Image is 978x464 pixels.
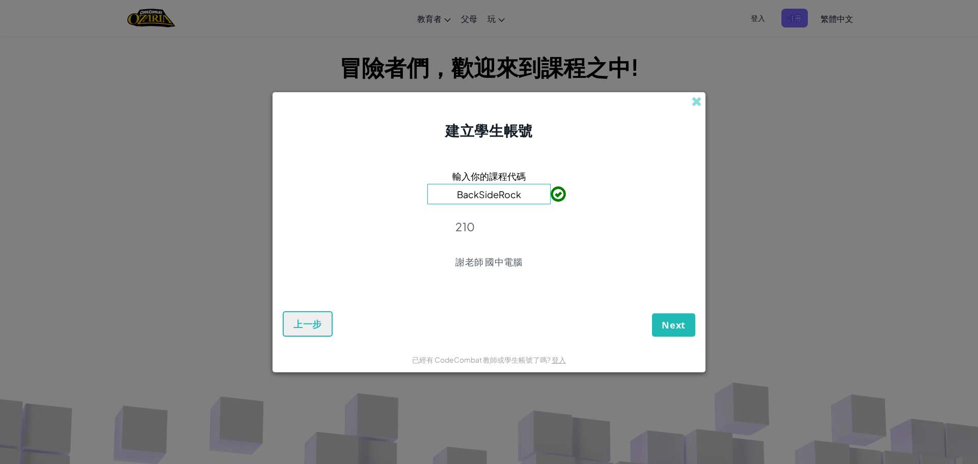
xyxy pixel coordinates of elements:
[412,355,552,364] span: 已經有 CodeCombat 教師或學生帳號了嗎?
[452,169,526,183] span: 輸入你的課程代碼
[662,319,686,331] span: Next
[445,121,532,139] span: 建立學生帳號
[455,220,522,234] p: 210
[652,313,695,337] button: Next
[552,355,566,364] a: 登入
[293,318,322,330] span: 上一步
[283,311,333,337] button: 上一步
[455,256,522,268] p: 謝老師 國中電腦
